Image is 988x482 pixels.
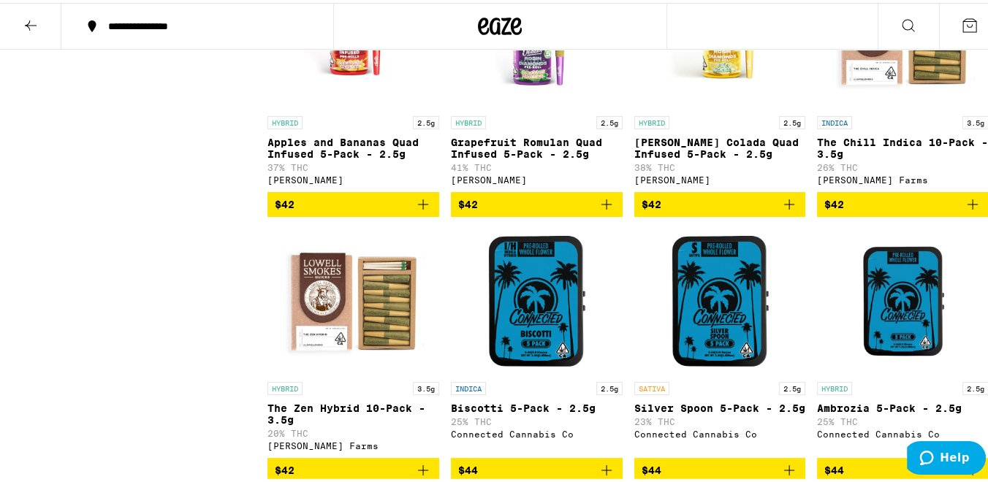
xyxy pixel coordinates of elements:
a: Open page for The Zen Hybrid 10-Pack - 3.5g from Lowell Farms [267,226,439,455]
p: 41% THC [451,160,623,169]
div: [PERSON_NAME] Farms [267,438,439,448]
p: INDICA [451,379,486,392]
p: Apples and Bananas Quad Infused 5-Pack - 2.5g [267,134,439,157]
p: 2.5g [596,379,623,392]
p: 2.5g [779,113,805,126]
button: Add to bag [634,455,806,480]
div: [PERSON_NAME] [451,172,623,182]
p: 23% THC [634,414,806,424]
p: 2.5g [413,113,439,126]
p: HYBRID [634,113,669,126]
span: $42 [824,196,844,207]
p: HYBRID [451,113,486,126]
p: Biscotti 5-Pack - 2.5g [451,399,623,411]
button: Add to bag [634,189,806,214]
p: SATIVA [634,379,669,392]
span: $42 [458,196,478,207]
p: 2.5g [779,379,805,392]
button: Add to bag [267,455,439,480]
p: The Zen Hybrid 10-Pack - 3.5g [267,399,439,423]
p: HYBRID [817,379,852,392]
p: 20% THC [267,426,439,435]
span: $44 [824,462,844,473]
img: Connected Cannabis Co - Biscotti 5-Pack - 2.5g [463,226,610,372]
div: Connected Cannabis Co [634,426,806,436]
p: Silver Spoon 5-Pack - 2.5g [634,399,806,411]
p: 2.5g [596,113,623,126]
span: $44 [458,462,478,473]
p: Grapefruit Romulan Quad Infused 5-Pack - 2.5g [451,134,623,157]
a: Open page for Biscotti 5-Pack - 2.5g from Connected Cannabis Co [451,226,623,455]
button: Add to bag [451,189,623,214]
p: HYBRID [267,113,303,126]
p: INDICA [817,113,852,126]
span: $42 [275,462,294,473]
span: $42 [642,196,661,207]
p: 38% THC [634,160,806,169]
span: $42 [275,196,294,207]
div: [PERSON_NAME] [634,172,806,182]
img: Connected Cannabis Co - Silver Spoon 5-Pack - 2.5g [646,226,794,372]
span: $44 [642,462,661,473]
img: Connected Cannabis Co - Ambrozia 5-Pack - 2.5g [830,226,976,372]
iframe: Opens a widget where you can find more information [907,438,986,475]
p: HYBRID [267,379,303,392]
button: Add to bag [451,455,623,480]
a: Open page for Silver Spoon 5-Pack - 2.5g from Connected Cannabis Co [634,226,806,455]
img: Lowell Farms - The Zen Hybrid 10-Pack - 3.5g [280,226,426,372]
div: [PERSON_NAME] [267,172,439,182]
div: Connected Cannabis Co [451,426,623,436]
p: 3.5g [413,379,439,392]
p: 25% THC [451,414,623,424]
button: Add to bag [267,189,439,214]
p: [PERSON_NAME] Colada Quad Infused 5-Pack - 2.5g [634,134,806,157]
p: 37% THC [267,160,439,169]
